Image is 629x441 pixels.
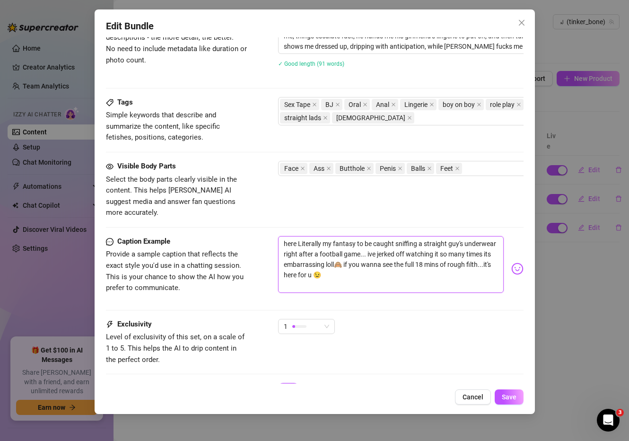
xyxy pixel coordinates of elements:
span: british [332,112,414,123]
span: close [516,102,521,107]
span: Face [280,163,307,174]
span: Feet [440,163,453,174]
span: Edit Bundle [106,19,154,34]
span: Penis [376,163,405,174]
span: Butthole [335,163,374,174]
span: straight lads [280,112,330,123]
span: close [477,102,481,107]
strong: Exclusivity [117,320,152,328]
span: Balls [411,163,425,174]
span: Close [514,19,529,26]
span: [DEMOGRAPHIC_DATA] [336,113,405,123]
strong: Caption Example [117,237,170,246]
span: boy on boy [438,99,484,110]
span: close [391,102,396,107]
span: 1 [284,319,288,334]
span: Anal [372,99,398,110]
span: Save [502,393,516,401]
span: Butthole [340,163,365,174]
span: thunderbolt [106,319,114,330]
span: close [326,166,331,171]
button: Close [514,15,529,30]
span: Lingerie [400,99,437,110]
span: close [367,166,371,171]
span: Provide a sample caption that reflects the exact style you'd use in a chatting session. This is y... [106,250,244,292]
span: Face [284,163,298,174]
span: close [427,166,432,171]
span: BJ [321,99,342,110]
img: svg%3e [511,263,524,275]
span: role play [490,99,515,110]
button: Save [495,389,524,405]
span: close [398,166,402,171]
span: message [106,383,114,394]
span: Oral [344,99,370,110]
span: Sex Tape [284,99,310,110]
strong: Visible Body Parts [117,162,176,170]
span: close [300,166,305,171]
span: close [323,115,328,120]
span: Feet [436,163,462,174]
span: close [335,102,340,107]
span: close [518,19,525,26]
span: Simple keywords that describe and summarize the content, like specific fetishes, positions, categ... [106,111,220,141]
span: close [363,102,367,107]
span: close [429,102,434,107]
span: boy on boy [443,99,475,110]
span: Oral [349,99,361,110]
span: Anal [376,99,389,110]
span: eye [106,163,114,170]
strong: Message Settings [117,384,175,392]
span: BJ [325,99,333,110]
span: Balls [407,163,434,174]
span: tag [106,99,114,106]
span: Write a detailed description of the content in a few sentences. Avoid vague or implied descriptio... [106,11,247,64]
span: Ass [314,163,324,174]
span: Lingerie [404,99,428,110]
span: role play [486,99,524,110]
span: close [312,102,317,107]
span: 3 [616,409,624,416]
span: Level of exclusivity of this set, on a scale of 1 to 5. This helps the AI to drip content in the ... [106,333,245,363]
span: Ass [309,163,333,174]
strong: Tags [117,98,133,106]
span: Sex Tape [280,99,319,110]
span: close [455,166,460,171]
span: Cancel [463,393,483,401]
span: message [106,236,114,247]
textarea: here Literally my fantasy to be caught sniffing a straight guy's underwear right after a football... [278,236,504,293]
span: ✓ Good length (91 words) [278,61,344,67]
span: Select the body parts clearly visible in the content. This helps [PERSON_NAME] AI suggest media a... [106,175,237,217]
button: Cancel [455,389,491,405]
span: straight lads [284,113,321,123]
span: Penis [380,163,396,174]
iframe: Intercom live chat [597,409,620,432]
span: close [407,115,412,120]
